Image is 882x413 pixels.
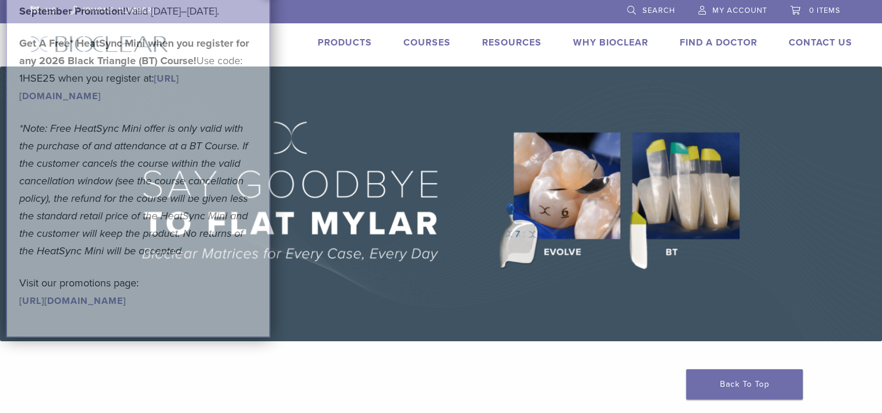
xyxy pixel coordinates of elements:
[573,37,648,48] a: Why Bioclear
[19,2,257,20] p: Valid [DATE]–[DATE].
[19,5,126,17] b: September Promotion!
[686,369,803,400] a: Back To Top
[712,6,767,15] span: My Account
[19,274,257,309] p: Visit our promotions page:
[642,6,675,15] span: Search
[403,37,451,48] a: Courses
[680,37,757,48] a: Find A Doctor
[19,34,257,104] p: Use code: 1HSE25 when you register at:
[19,295,126,307] a: [URL][DOMAIN_NAME]
[789,37,852,48] a: Contact Us
[809,6,841,15] span: 0 items
[318,37,372,48] a: Products
[19,122,248,257] em: *Note: Free HeatSync Mini offer is only valid with the purchase of and attendance at a BT Course....
[482,37,542,48] a: Resources
[19,37,249,67] strong: Get A Free* HeatSync Mini when you register for any 2026 Black Triangle (BT) Course!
